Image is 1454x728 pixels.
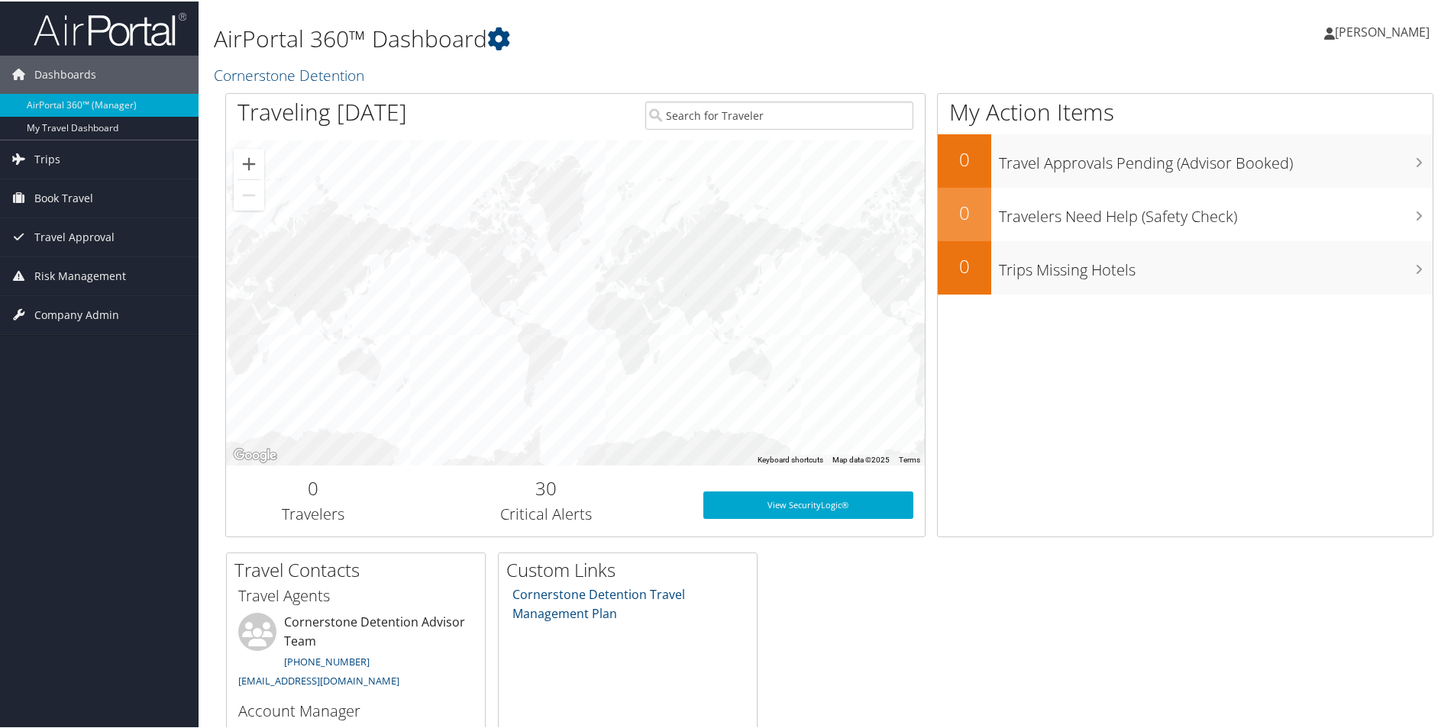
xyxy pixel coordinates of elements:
[238,699,473,720] h3: Account Manager
[237,502,389,523] h3: Travelers
[938,95,1433,127] h1: My Action Items
[412,502,680,523] h3: Critical Alerts
[34,217,115,255] span: Travel Approval
[703,490,913,517] a: View SecurityLogic®
[645,100,913,128] input: Search for Traveler
[214,21,1035,53] h1: AirPortal 360™ Dashboard
[34,54,96,92] span: Dashboards
[938,145,991,171] h2: 0
[758,453,823,464] button: Keyboard shortcuts
[512,585,685,621] a: Cornerstone Detention Travel Management Plan
[214,63,368,84] a: Cornerstone Detention
[506,556,757,581] h2: Custom Links
[938,186,1433,240] a: 0Travelers Need Help (Safety Check)
[238,584,473,605] h3: Travel Agents
[231,611,481,693] li: Cornerstone Detention Advisor Team
[999,143,1433,172] h3: Travel Approvals Pending (Advisor Booked)
[238,672,399,686] a: [EMAIL_ADDRESS][DOMAIN_NAME]
[938,240,1433,293] a: 0Trips Missing Hotels
[237,95,407,127] h1: Traveling [DATE]
[234,556,485,581] h2: Travel Contacts
[34,10,186,46] img: airportal-logo.png
[234,147,264,178] button: Zoom in
[234,179,264,209] button: Zoom out
[1324,8,1445,53] a: [PERSON_NAME]
[832,454,890,462] span: Map data ©2025
[34,295,119,333] span: Company Admin
[230,444,280,464] img: Google
[34,178,93,216] span: Book Travel
[999,250,1433,279] h3: Trips Missing Hotels
[230,444,280,464] a: Open this area in Google Maps (opens a new window)
[938,133,1433,186] a: 0Travel Approvals Pending (Advisor Booked)
[899,454,920,462] a: Terms (opens in new tab)
[938,198,991,224] h2: 0
[284,653,370,667] a: [PHONE_NUMBER]
[412,474,680,500] h2: 30
[999,197,1433,226] h3: Travelers Need Help (Safety Check)
[34,139,60,177] span: Trips
[1335,22,1430,39] span: [PERSON_NAME]
[34,256,126,294] span: Risk Management
[237,474,389,500] h2: 0
[938,252,991,278] h2: 0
